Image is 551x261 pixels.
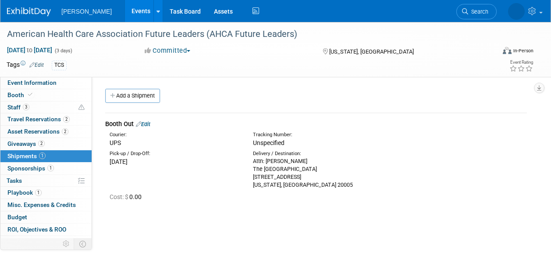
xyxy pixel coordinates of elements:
td: Tags [7,60,44,70]
div: In-Person [513,47,533,54]
span: [PERSON_NAME] [61,8,112,15]
span: 3 [45,238,51,245]
span: (3 days) [54,48,72,54]
span: [DATE] [DATE] [7,46,53,54]
span: Budget [7,214,27,221]
i: Booth reservation complete [28,92,32,97]
span: Booth [7,91,34,98]
span: Event Information [7,79,57,86]
span: Attachments [7,238,51,245]
a: Booth [0,89,92,101]
div: Event Format [457,46,533,59]
div: Delivery / Destination: [253,150,383,157]
img: ExhibitDay [7,7,51,16]
a: Travel Reservations2 [0,113,92,125]
span: Asset Reservations [7,128,68,135]
span: 2 [38,140,45,147]
td: Personalize Event Tab Strip [59,238,74,250]
a: Playbook1 [0,187,92,199]
a: Sponsorships1 [0,163,92,174]
span: Playbook [7,189,42,196]
div: American Health Care Association Future Leaders (AHCA Future Leaders) [4,26,488,42]
a: Giveaways2 [0,138,92,150]
a: Misc. Expenses & Credits [0,199,92,211]
span: Search [468,8,488,15]
span: Unspecified [253,139,284,146]
td: Toggle Event Tabs [74,238,92,250]
span: [US_STATE], [GEOGRAPHIC_DATA] [329,48,414,55]
span: 2 [62,128,68,135]
div: Attn: [PERSON_NAME] The [GEOGRAPHIC_DATA] [STREET_ADDRESS] [US_STATE], [GEOGRAPHIC_DATA] 20005 [253,157,383,189]
a: Add a Shipment [105,89,160,103]
div: UPS [110,138,240,147]
div: Tracking Number: [253,131,419,138]
span: Tasks [7,177,22,184]
a: Event Information [0,77,92,89]
span: to [25,47,34,54]
div: Booth Out [105,120,527,129]
a: Shipments1 [0,150,92,162]
span: Shipments [7,152,46,159]
span: 1 [35,189,42,196]
div: [DATE] [110,157,240,166]
span: 0.00 [110,193,145,200]
span: 1 [47,165,54,171]
div: Courier: [110,131,240,138]
span: Misc. Expenses & Credits [7,201,76,208]
span: 3 [23,104,29,110]
a: Asset Reservations2 [0,126,92,138]
a: Search [456,4,497,19]
a: Edit [136,121,150,127]
span: Giveaways [7,140,45,147]
div: Event Rating [509,60,533,65]
a: Tasks [0,175,92,187]
a: Attachments3 [0,236,92,248]
a: Staff3 [0,101,92,113]
img: Format-Inperson.png [503,47,512,54]
span: Travel Reservations [7,116,70,123]
div: TCS [52,61,67,70]
a: Budget [0,211,92,223]
img: Amber Vincent [508,3,525,20]
button: Committed [142,46,194,55]
span: Sponsorships [7,165,54,172]
span: Potential Scheduling Conflict -- at least one attendee is tagged in another overlapping event. [78,104,85,112]
span: ROI, Objectives & ROO [7,226,66,233]
span: Staff [7,104,29,111]
div: Pick-up / Drop-Off: [110,150,240,157]
span: Cost: $ [110,193,129,200]
span: 1 [39,152,46,159]
span: 2 [63,116,70,123]
a: ROI, Objectives & ROO [0,224,92,236]
a: Edit [29,62,44,68]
